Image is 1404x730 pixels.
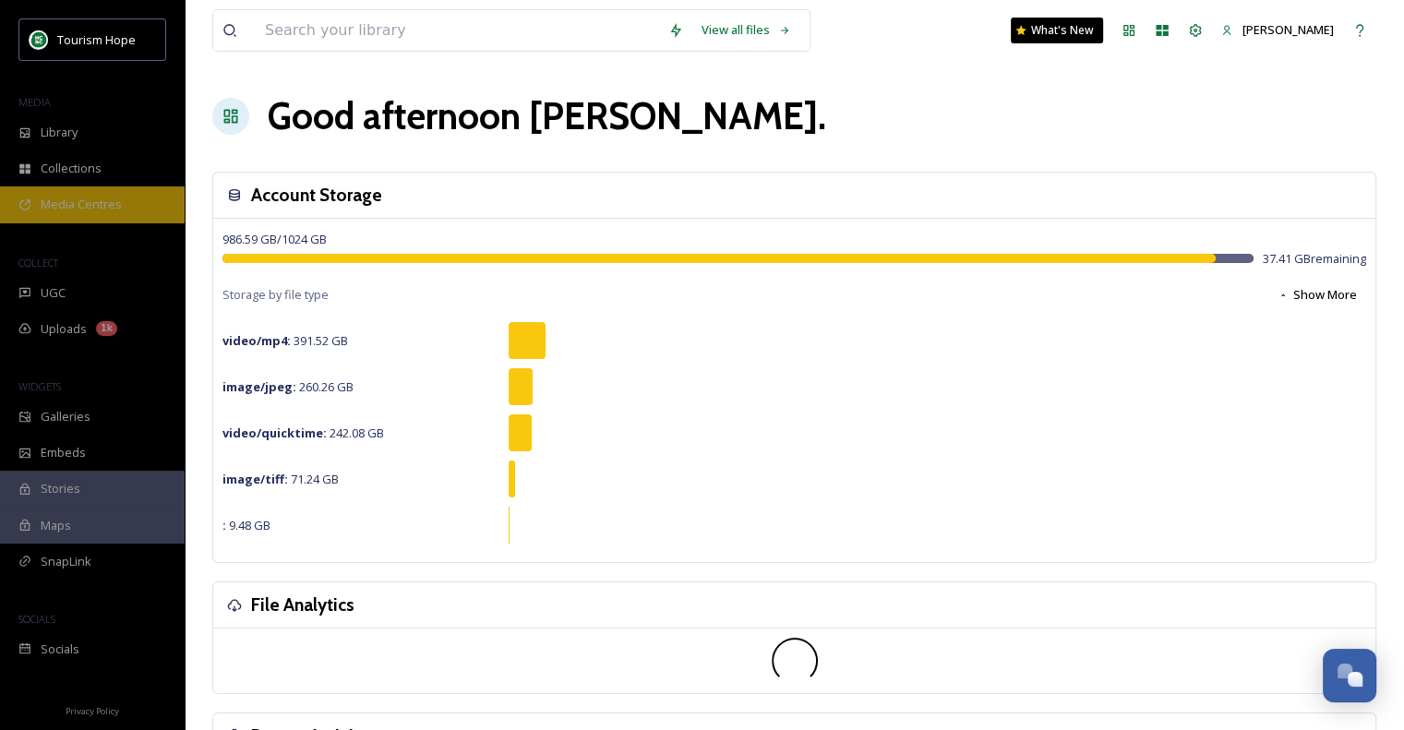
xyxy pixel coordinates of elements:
[222,286,329,304] span: Storage by file type
[1212,12,1343,48] a: [PERSON_NAME]
[18,95,51,109] span: MEDIA
[41,196,122,213] span: Media Centres
[251,592,354,618] h3: File Analytics
[222,332,348,349] span: 391.52 GB
[41,408,90,425] span: Galleries
[222,378,354,395] span: 260.26 GB
[41,517,71,534] span: Maps
[18,612,55,626] span: SOCIALS
[96,321,117,336] div: 1k
[41,160,102,177] span: Collections
[692,12,800,48] a: View all files
[66,705,119,717] span: Privacy Policy
[18,379,61,393] span: WIDGETS
[41,444,86,461] span: Embeds
[18,256,58,269] span: COLLECT
[222,471,339,487] span: 71.24 GB
[41,320,87,338] span: Uploads
[41,480,80,497] span: Stories
[222,425,327,441] strong: video/quicktime :
[66,699,119,721] a: Privacy Policy
[41,124,78,141] span: Library
[222,425,384,441] span: 242.08 GB
[222,517,270,533] span: 9.48 GB
[251,182,382,209] h3: Account Storage
[256,10,659,51] input: Search your library
[268,89,826,144] h1: Good afternoon [PERSON_NAME] .
[222,231,327,247] span: 986.59 GB / 1024 GB
[41,640,79,658] span: Socials
[41,284,66,302] span: UGC
[57,31,136,48] span: Tourism Hope
[222,332,291,349] strong: video/mp4 :
[30,30,48,49] img: logo.png
[1242,21,1334,38] span: [PERSON_NAME]
[1263,250,1366,268] span: 37.41 GB remaining
[41,553,91,570] span: SnapLink
[1011,18,1103,43] a: What's New
[1268,277,1366,313] button: Show More
[222,517,226,533] strong: :
[222,471,288,487] strong: image/tiff :
[1323,649,1376,702] button: Open Chat
[222,378,296,395] strong: image/jpeg :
